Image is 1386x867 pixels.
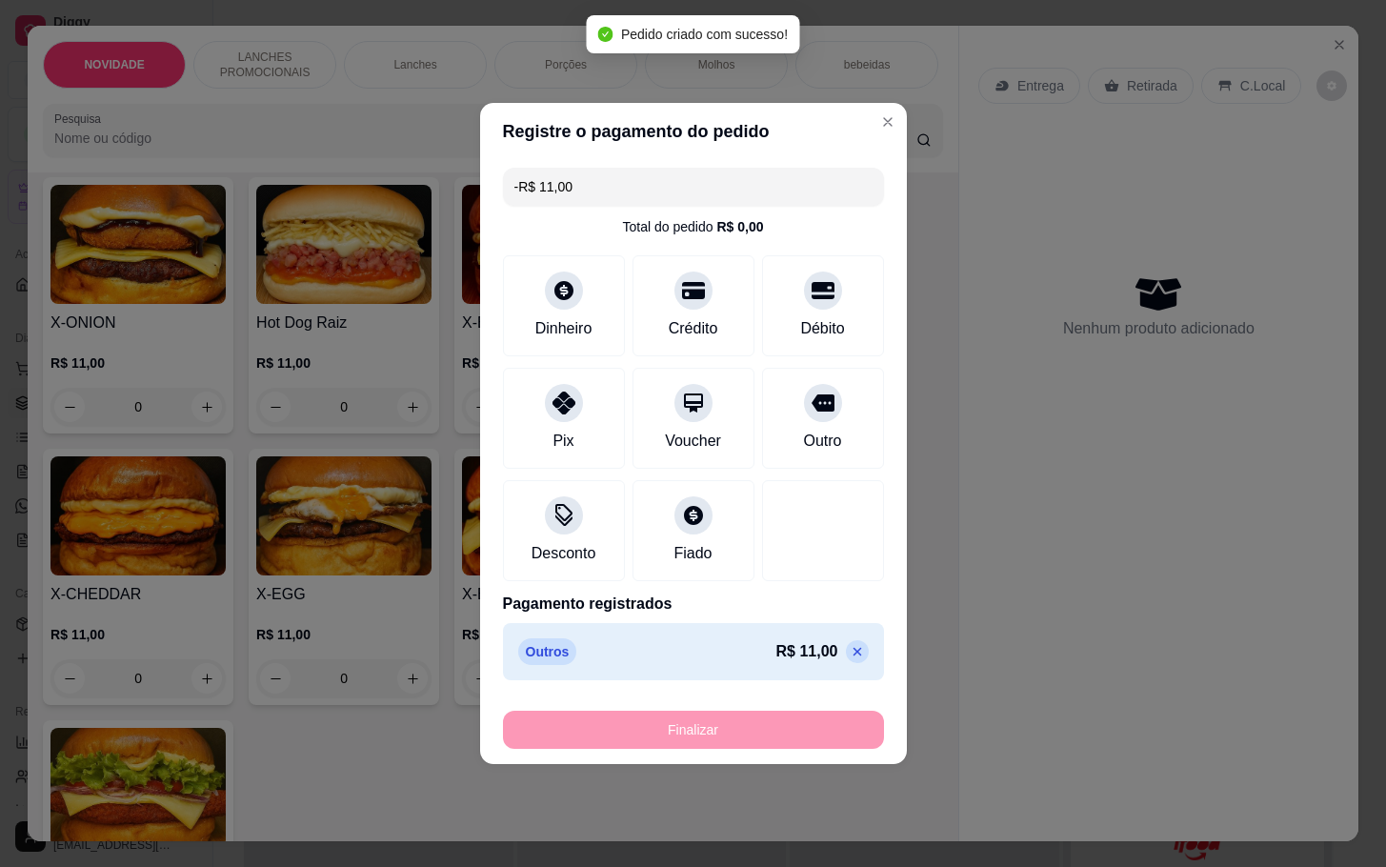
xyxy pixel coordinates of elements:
div: Desconto [532,542,596,565]
div: R$ 0,00 [716,217,763,236]
div: Dinheiro [535,317,593,340]
div: Outro [803,430,841,453]
input: Ex.: hambúrguer de cordeiro [514,168,873,206]
p: Outros [518,638,577,665]
div: Voucher [665,430,721,453]
div: Total do pedido [622,217,763,236]
p: Pagamento registrados [503,593,884,615]
div: Crédito [669,317,718,340]
div: Fiado [673,542,712,565]
span: check-circle [598,27,613,42]
div: Débito [800,317,844,340]
button: Close [873,107,903,137]
header: Registre o pagamento do pedido [480,103,907,160]
p: R$ 11,00 [776,640,838,663]
div: Pix [552,430,573,453]
span: Pedido criado com sucesso! [621,27,788,42]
